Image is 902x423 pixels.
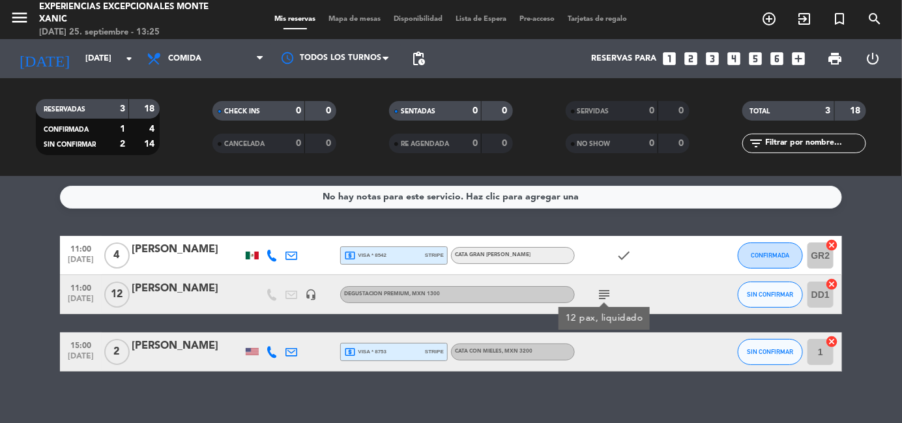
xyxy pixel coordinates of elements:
[750,108,770,115] span: TOTAL
[566,312,643,325] div: 12 pax, liquidado
[401,141,449,147] span: RE AGENDADA
[120,124,125,134] strong: 1
[44,126,89,133] span: CONFIRMADA
[104,339,130,365] span: 2
[65,255,97,270] span: [DATE]
[65,241,97,255] span: 11:00
[678,106,686,115] strong: 0
[121,51,137,66] i: arrow_drop_down
[120,139,125,149] strong: 2
[269,16,323,23] span: Mis reservas
[682,50,699,67] i: looks_two
[10,8,29,32] button: menu
[344,250,386,261] span: visa * 8542
[562,16,634,23] span: Tarjetas de regalo
[577,141,611,147] span: NO SHOW
[768,50,785,67] i: looks_6
[411,51,426,66] span: pending_actions
[39,1,216,26] div: Experiencias Excepcionales Monte Xanic
[790,50,807,67] i: add_box
[344,250,356,261] i: local_atm
[168,54,201,63] span: Comida
[344,346,386,358] span: visa * 8753
[450,16,514,23] span: Lista de Espera
[65,295,97,310] span: [DATE]
[502,139,510,148] strong: 0
[144,104,157,113] strong: 18
[132,241,242,258] div: [PERSON_NAME]
[39,26,216,39] div: [DATE] 25. septiembre - 13:25
[825,239,838,252] i: cancel
[661,50,678,67] i: looks_one
[65,352,97,367] span: [DATE]
[425,347,444,356] span: stripe
[132,280,242,297] div: [PERSON_NAME]
[649,106,654,115] strong: 0
[649,139,654,148] strong: 0
[748,348,794,355] span: SIN CONFIRMAR
[747,50,764,67] i: looks_5
[738,242,803,269] button: CONFIRMADA
[296,139,301,148] strong: 0
[591,54,656,63] span: Reservas para
[678,139,686,148] strong: 0
[44,141,96,148] span: SIN CONFIRMAR
[455,252,531,257] span: CATA GRAN [PERSON_NAME]
[596,287,612,302] i: subject
[473,106,478,115] strong: 0
[850,106,863,115] strong: 18
[65,280,97,295] span: 11:00
[616,248,632,263] i: check
[828,51,843,66] span: print
[502,106,510,115] strong: 0
[854,39,892,78] div: LOG OUT
[305,289,317,300] i: headset_mic
[149,124,157,134] strong: 4
[577,108,609,115] span: SERVIDAS
[455,349,532,354] span: CATA CON MIELES
[867,11,882,27] i: search
[473,139,478,148] strong: 0
[514,16,562,23] span: Pre-acceso
[388,16,450,23] span: Disponibilidad
[10,44,79,73] i: [DATE]
[502,349,532,354] span: , MXN 3200
[120,104,125,113] strong: 3
[832,11,847,27] i: turned_in_not
[323,190,579,205] div: No hay notas para este servicio. Haz clic para agregar una
[425,251,444,259] span: stripe
[866,51,881,66] i: power_settings_new
[323,16,388,23] span: Mapa de mesas
[326,139,334,148] strong: 0
[704,50,721,67] i: looks_3
[825,335,838,348] i: cancel
[104,242,130,269] span: 4
[224,141,265,147] span: CANCELADA
[761,11,777,27] i: add_circle_outline
[725,50,742,67] i: looks_4
[326,106,334,115] strong: 0
[826,106,831,115] strong: 3
[104,282,130,308] span: 12
[65,337,97,352] span: 15:00
[738,339,803,365] button: SIN CONFIRMAR
[132,338,242,355] div: [PERSON_NAME]
[825,278,838,291] i: cancel
[738,282,803,308] button: SIN CONFIRMAR
[764,136,866,151] input: Filtrar por nombre...
[401,108,435,115] span: SENTADAS
[796,11,812,27] i: exit_to_app
[10,8,29,27] i: menu
[144,139,157,149] strong: 14
[749,136,764,151] i: filter_list
[224,108,260,115] span: CHECK INS
[751,252,790,259] span: CONFIRMADA
[409,291,440,297] span: , MXN 1300
[344,291,440,297] span: DEGUSTACION PREMIUM
[748,291,794,298] span: SIN CONFIRMAR
[44,106,85,113] span: RESERVADAS
[344,346,356,358] i: local_atm
[296,106,301,115] strong: 0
